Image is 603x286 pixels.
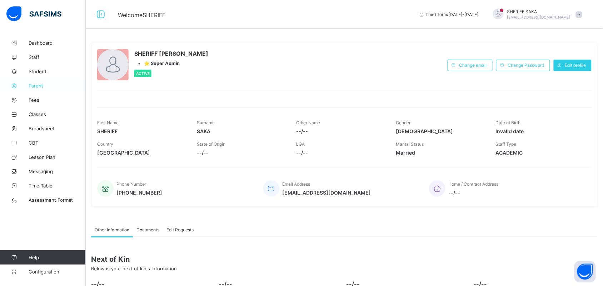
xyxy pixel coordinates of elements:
img: safsims [6,6,61,21]
span: --/-- [296,150,385,156]
span: Phone Number [116,181,146,187]
span: Edit Requests [166,227,194,232]
span: --/-- [197,150,286,156]
span: CBT [29,140,86,146]
span: SHERIFF [PERSON_NAME] [134,50,208,57]
span: Configuration [29,269,85,275]
span: Invalid date [495,128,584,134]
span: Broadsheet [29,126,86,131]
span: Email Address [283,181,310,187]
span: Parent [29,83,86,89]
span: Surname [197,120,215,125]
span: Assessment Format [29,197,86,203]
span: Other Name [296,120,320,125]
span: First Name [97,120,119,125]
span: Staff [29,54,86,60]
span: [GEOGRAPHIC_DATA] [97,150,186,156]
span: SAKA [197,128,286,134]
span: [EMAIL_ADDRESS][DOMAIN_NAME] [507,15,570,19]
span: [EMAIL_ADDRESS][DOMAIN_NAME] [283,190,371,196]
span: State of Origin [197,141,225,147]
span: --/-- [448,190,498,196]
button: Open asap [574,261,596,282]
span: Student [29,69,86,74]
span: Help [29,255,85,260]
span: Gender [396,120,410,125]
span: SHERIFF SAKA [507,9,570,14]
span: SHERIFF [97,128,186,134]
div: • [134,61,208,66]
span: Home / Contract Address [448,181,498,187]
span: Lesson Plan [29,154,86,160]
span: Fees [29,97,86,103]
span: Date of Birth [495,120,520,125]
span: Other Information [95,227,129,232]
span: Staff Type [495,141,516,147]
span: Marital Status [396,141,424,147]
span: Edit profile [565,62,586,68]
span: session/term information [419,12,479,17]
span: Messaging [29,169,86,174]
span: Time Table [29,183,86,189]
span: Dashboard [29,40,86,46]
span: ⭐ Super Admin [144,61,180,66]
span: [PHONE_NUMBER] [116,190,162,196]
span: Married [396,150,485,156]
span: Next of Kin [91,255,598,264]
span: Welcome SHERIFF [118,11,165,19]
span: Classes [29,111,86,117]
span: LGA [296,141,305,147]
div: SHERIFFSAKA [486,9,586,20]
span: [DEMOGRAPHIC_DATA] [396,128,485,134]
span: --/-- [296,128,385,134]
span: ACADEMIC [495,150,584,156]
span: Country [97,141,113,147]
span: Below is your next of kin's Information [91,266,177,271]
span: Change Password [508,62,544,68]
span: Active [136,71,150,76]
span: Change email [459,62,487,68]
span: Documents [136,227,159,232]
